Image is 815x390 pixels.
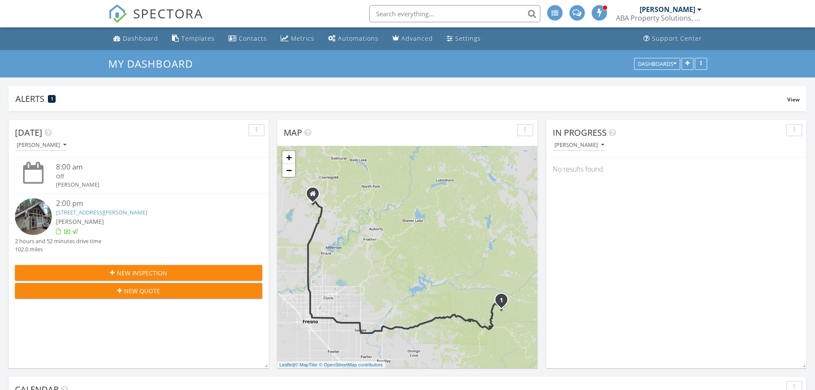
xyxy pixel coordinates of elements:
button: [PERSON_NAME] [15,140,68,151]
div: Templates [181,34,215,42]
i: 1 [500,298,503,304]
a: Contacts [225,31,270,47]
span: Map [284,127,302,138]
span: [PERSON_NAME] [56,217,104,226]
div: Advanced [401,34,433,42]
button: New Inspection [15,265,262,280]
span: In Progress [553,127,607,138]
a: SPECTORA [108,12,203,30]
div: [PERSON_NAME] [56,181,242,189]
div: No results found [546,158,806,181]
span: SPECTORA [133,4,203,22]
span: 1 [51,96,53,102]
a: Templates [169,31,218,47]
div: Dashboards [638,61,676,67]
div: 102.0 miles [15,245,101,253]
div: 2 hours and 52 minutes drive time [15,237,101,245]
div: 2:00 pm [56,198,242,209]
div: Contacts [239,34,267,42]
div: Settings [455,34,481,42]
button: Dashboards [634,58,680,70]
a: Zoom out [282,164,295,177]
a: Dashboard [110,31,162,47]
div: 8:00 am [56,162,242,173]
div: [PERSON_NAME] [554,142,604,148]
div: Automations [338,34,379,42]
div: [PERSON_NAME] [640,5,695,14]
div: 65249 Fern St, Hume, CA 93628 [501,300,507,305]
a: Metrics [277,31,318,47]
a: © MapTiler [295,362,318,367]
a: 2:00 pm [STREET_ADDRESS][PERSON_NAME] [PERSON_NAME] 2 hours and 52 minutes drive time 102.0 miles [15,198,262,254]
a: Zoom in [282,151,295,164]
a: Settings [443,31,484,47]
a: My Dashboard [108,57,200,71]
a: © OpenStreetMap contributors [319,362,383,367]
span: [DATE] [15,127,42,138]
div: Metrics [291,34,314,42]
div: Support Center [652,34,702,42]
div: Alerts [15,93,787,104]
button: New Quote [15,283,262,298]
span: View [787,96,800,103]
a: [STREET_ADDRESS][PERSON_NAME] [56,208,147,216]
div: | [277,361,385,369]
div: [PERSON_NAME] [17,142,66,148]
a: Automations (Advanced) [325,31,382,47]
iframe: Intercom live chat [786,361,806,381]
button: [PERSON_NAME] [553,140,606,151]
span: New Inspection [117,268,167,277]
div: 42654 Deep Forest Dr, Coarsegold CA 93614 [313,194,318,199]
div: Off [56,173,242,181]
a: Advanced [389,31,436,47]
img: 9506462%2Fcover_photos%2FR23UiWjU4qWYPAXoYW7f%2Fsmall.9506462-1759006610522 [15,198,52,235]
div: Dashboard [123,34,158,42]
img: The Best Home Inspection Software - Spectora [108,4,127,23]
input: Search everything... [369,5,540,22]
a: Leaflet [279,362,293,367]
div: ABA Property Solutions, LLC [616,14,702,22]
a: Support Center [640,31,705,47]
span: New Quote [124,286,160,295]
